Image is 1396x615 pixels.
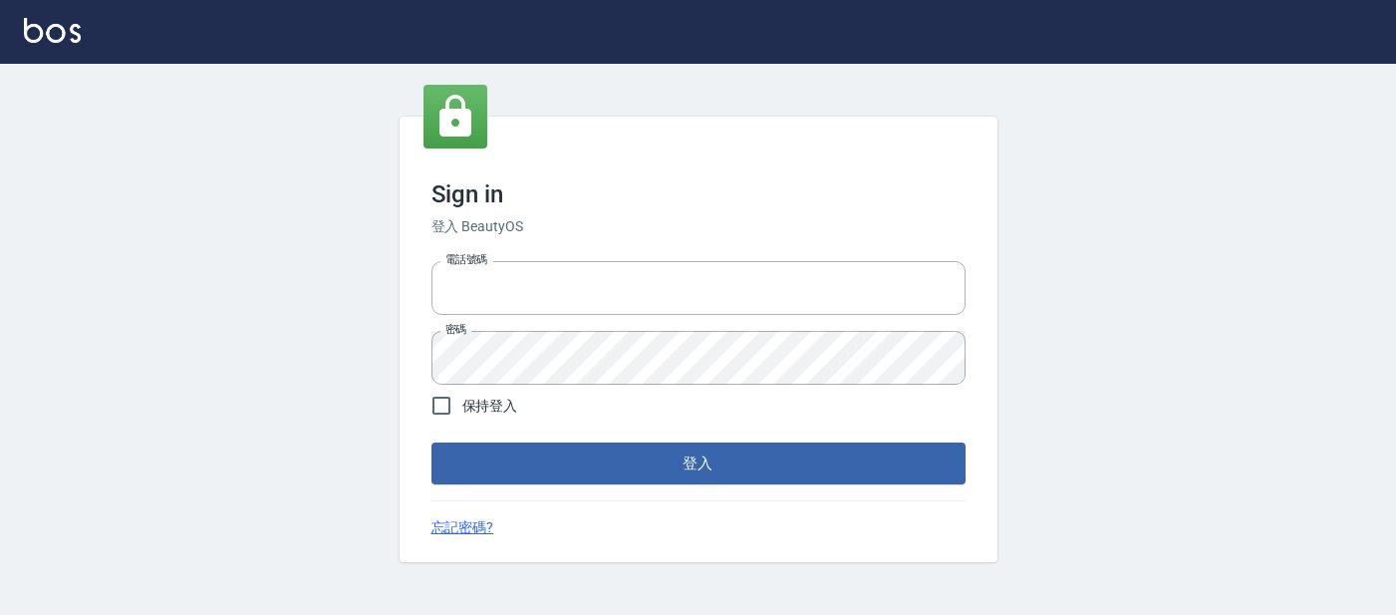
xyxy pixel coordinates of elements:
[431,517,494,538] a: 忘記密碼?
[431,216,966,237] h6: 登入 BeautyOS
[462,396,518,417] span: 保持登入
[24,18,81,43] img: Logo
[445,322,466,337] label: 密碼
[431,180,966,208] h3: Sign in
[431,443,966,484] button: 登入
[445,252,487,267] label: 電話號碼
